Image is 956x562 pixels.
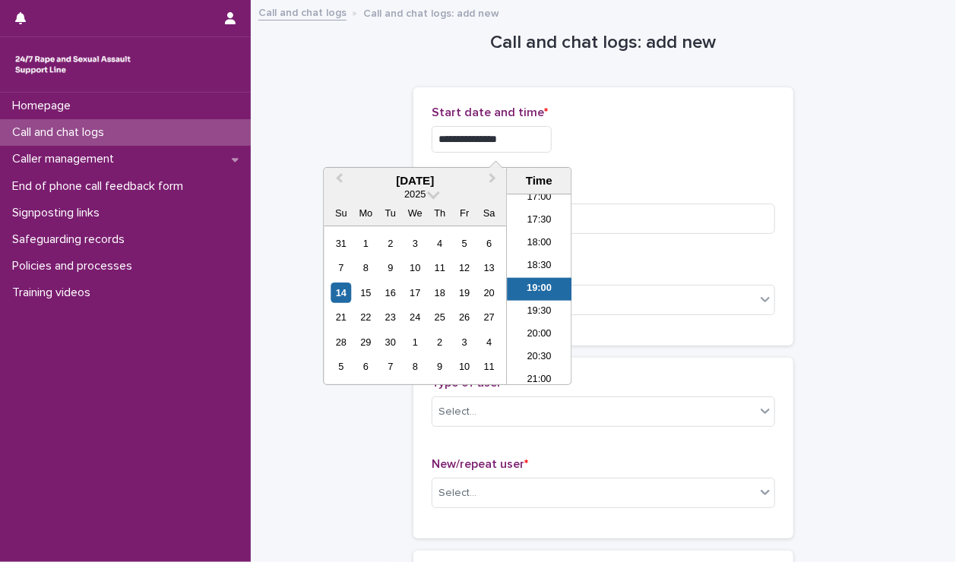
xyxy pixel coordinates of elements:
div: Choose Monday, October 6th, 2025 [356,356,376,377]
div: Choose Monday, September 22nd, 2025 [356,307,376,327]
p: End of phone call feedback form [6,179,195,194]
div: Fr [454,203,475,223]
button: Next Month [482,169,506,194]
li: 21:00 [507,369,571,392]
h1: Call and chat logs: add new [413,32,793,54]
p: Policies and processes [6,259,144,273]
li: 18:00 [507,232,571,255]
div: Choose Monday, September 8th, 2025 [356,257,376,278]
div: Choose Friday, October 10th, 2025 [454,356,475,377]
li: 19:30 [507,301,571,324]
div: Choose Thursday, September 11th, 2025 [429,257,450,278]
div: Choose Saturday, October 11th, 2025 [479,356,499,377]
div: Choose Tuesday, September 30th, 2025 [380,332,400,352]
div: Choose Wednesday, September 3rd, 2025 [405,233,426,254]
div: Choose Wednesday, October 1st, 2025 [405,332,426,352]
p: Caller management [6,152,126,166]
div: Choose Tuesday, September 23rd, 2025 [380,307,400,327]
div: Choose Friday, September 26th, 2025 [454,307,475,327]
div: Choose Sunday, September 21st, 2025 [331,307,351,327]
div: Choose Thursday, September 4th, 2025 [429,233,450,254]
div: Choose Saturday, September 20th, 2025 [479,283,499,303]
div: Select... [438,485,476,501]
div: Choose Saturday, October 4th, 2025 [479,332,499,352]
p: Training videos [6,286,103,300]
div: Choose Monday, September 15th, 2025 [356,283,376,303]
li: 17:30 [507,210,571,232]
li: 19:00 [507,278,571,301]
p: Call and chat logs [6,125,116,140]
div: Th [429,203,450,223]
div: month 2025-09 [329,231,502,379]
div: Choose Friday, September 19th, 2025 [454,283,475,303]
li: 20:30 [507,346,571,369]
div: Choose Wednesday, September 24th, 2025 [405,307,426,327]
li: 17:00 [507,187,571,210]
div: Choose Sunday, October 5th, 2025 [331,356,351,377]
div: Choose Thursday, September 25th, 2025 [429,307,450,327]
p: Homepage [6,99,83,113]
span: 2025 [404,188,426,200]
div: Choose Sunday, September 14th, 2025 [331,283,351,303]
div: Choose Tuesday, September 9th, 2025 [380,257,400,278]
div: Select... [438,404,476,420]
div: Choose Thursday, September 18th, 2025 [429,283,450,303]
span: Start date and time [432,106,548,118]
div: Choose Monday, September 29th, 2025 [356,332,376,352]
div: Choose Wednesday, September 17th, 2025 [405,283,426,303]
div: Choose Wednesday, September 10th, 2025 [405,257,426,278]
div: Choose Friday, October 3rd, 2025 [454,332,475,352]
a: Call and chat logs [258,3,347,21]
div: We [405,203,426,223]
div: Choose Monday, September 1st, 2025 [356,233,376,254]
span: Type of user [432,377,505,389]
button: Previous Month [325,169,350,194]
div: Tu [380,203,400,223]
img: rhQMoQhaT3yELyF149Cw [12,49,134,80]
div: Choose Saturday, September 6th, 2025 [479,233,499,254]
p: Safeguarding records [6,232,137,247]
div: Choose Wednesday, October 8th, 2025 [405,356,426,377]
div: Choose Thursday, October 9th, 2025 [429,356,450,377]
div: Choose Friday, September 12th, 2025 [454,257,475,278]
div: Choose Tuesday, September 16th, 2025 [380,283,400,303]
div: Choose Saturday, September 27th, 2025 [479,307,499,327]
div: [DATE] [324,174,506,188]
p: Call and chat logs: add new [363,4,499,21]
div: Choose Sunday, August 31st, 2025 [331,233,351,254]
li: 20:00 [507,324,571,346]
div: Choose Tuesday, October 7th, 2025 [380,356,400,377]
span: New/repeat user [432,458,528,470]
p: Signposting links [6,206,112,220]
div: Mo [356,203,376,223]
div: Choose Thursday, October 2nd, 2025 [429,332,450,352]
div: Choose Sunday, September 7th, 2025 [331,257,351,278]
div: Choose Friday, September 5th, 2025 [454,233,475,254]
div: Sa [479,203,499,223]
div: Choose Tuesday, September 2nd, 2025 [380,233,400,254]
li: 18:30 [507,255,571,278]
div: Choose Saturday, September 13th, 2025 [479,257,499,278]
div: Time [511,174,567,188]
div: Su [331,203,351,223]
div: Choose Sunday, September 28th, 2025 [331,332,351,352]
